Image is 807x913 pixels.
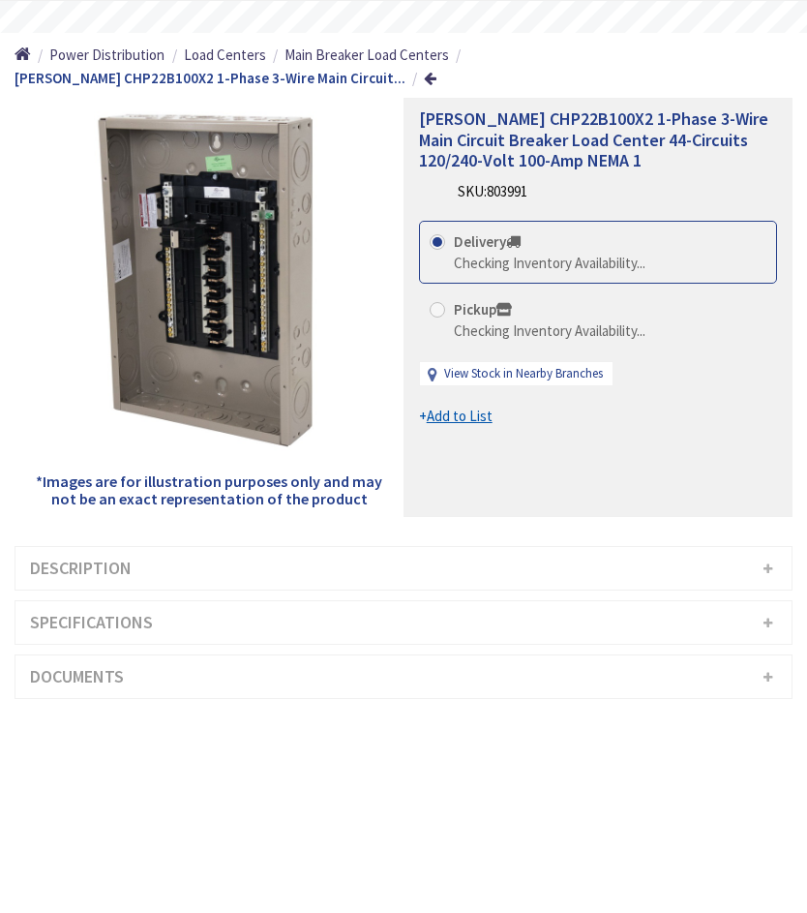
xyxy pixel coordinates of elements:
a: View Stock in Nearby Branches [444,365,603,383]
div: SKU: [458,181,527,201]
img: Eaton CHP22B100X2 1-Phase 3-Wire Main Circuit Breaker Load Center 44-Circuits 120/240-Volt 100-Am... [29,98,389,458]
strong: Pickup [454,300,512,319]
strong: Delivery [454,232,521,251]
h3: Specifications [15,601,792,644]
span: Main Breaker Load Centers [284,46,449,64]
span: Load Centers [184,46,266,64]
a: Power Distribution [49,45,164,65]
span: + [419,407,493,425]
span: Power Distribution [49,46,164,64]
u: Add to List [427,407,493,425]
span: [PERSON_NAME] CHP22B100X2 1-Phase 3-Wire Main Circuit Breaker Load Center 44-Circuits 120/240-Vol... [419,107,768,171]
div: Checking Inventory Availability... [454,253,645,273]
div: Checking Inventory Availability... [454,320,645,341]
h3: Documents [15,655,792,698]
h3: Description [15,547,792,590]
a: Load Centers [184,45,266,65]
span: 803991 [487,182,527,200]
h5: *Images are for illustration purposes only and may not be an exact representation of the product [29,473,389,507]
a: +Add to List [419,406,493,426]
strong: [PERSON_NAME] CHP22B100X2 1-Phase 3-Wire Main Circuit... [15,69,405,87]
a: Main Breaker Load Centers [284,45,449,65]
